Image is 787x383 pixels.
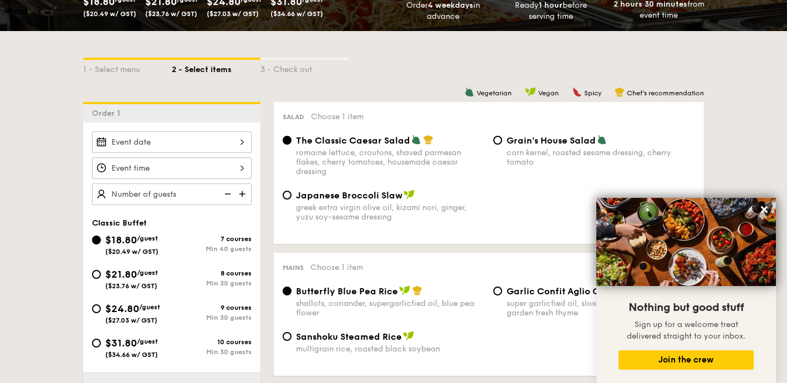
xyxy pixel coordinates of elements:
input: $21.80/guest($23.76 w/ GST)8 coursesMin 30 guests [92,270,101,279]
span: Classic Buffet [92,218,147,228]
span: ($23.76 w/ GST) [105,282,157,290]
img: icon-vegan.f8ff3823.svg [403,331,414,341]
img: icon-vegetarian.fe4039eb.svg [597,135,607,145]
span: Mains [283,264,304,272]
span: $18.80 [105,234,137,246]
button: Join the crew [619,350,754,370]
span: Choose 1 item [311,112,364,121]
div: 9 courses [172,304,252,311]
img: icon-vegan.f8ff3823.svg [403,190,415,200]
input: $24.80/guest($27.03 w/ GST)9 coursesMin 30 guests [92,304,101,313]
input: $18.80/guest($20.49 w/ GST)7 coursesMin 40 guests [92,236,101,244]
span: Sign up for a welcome treat delivered straight to your inbox. [627,320,745,341]
div: 7 courses [172,235,252,243]
span: The Classic Caesar Salad [296,135,410,146]
img: DSC07876-Edit02-Large.jpeg [596,198,776,286]
input: Sanshoku Steamed Ricemultigrain rice, roasted black soybean [283,332,292,341]
span: Vegetarian [477,89,512,97]
span: Spicy [584,89,601,97]
div: romaine lettuce, croutons, shaved parmesan flakes, cherry tomatoes, housemade caesar dressing [296,148,484,176]
span: Choose 1 item [310,263,363,272]
img: icon-chef-hat.a58ddaea.svg [423,135,433,145]
span: Vegan [538,89,559,97]
span: Garlic Confit Aglio Olio [507,286,611,297]
img: icon-vegan.f8ff3823.svg [399,285,410,295]
img: icon-vegan.f8ff3823.svg [525,87,536,97]
span: Butterfly Blue Pea Rice [296,286,398,297]
span: ($23.76 w/ GST) [145,10,197,18]
span: Salad [283,113,304,121]
div: 10 courses [172,338,252,346]
span: ($20.49 w/ GST) [83,10,136,18]
span: ($27.03 w/ GST) [207,10,259,18]
div: shallots, coriander, supergarlicfied oil, blue pea flower [296,299,484,318]
span: Grain's House Salad [507,135,596,146]
span: /guest [137,338,158,345]
span: $24.80 [105,303,139,315]
div: corn kernel, roasted sesame dressing, cherry tomato [507,148,695,167]
div: 1 - Select menu [83,60,172,75]
span: $31.80 [105,337,137,349]
span: Chef's recommendation [627,89,704,97]
span: /guest [137,269,158,277]
input: $31.80/guest($34.66 w/ GST)10 coursesMin 30 guests [92,339,101,348]
div: multigrain rice, roasted black soybean [296,344,484,354]
input: Number of guests [92,183,252,205]
input: Grain's House Saladcorn kernel, roasted sesame dressing, cherry tomato [493,136,502,145]
div: greek extra virgin olive oil, kizami nori, ginger, yuzu soy-sesame dressing [296,203,484,222]
span: Sanshoku Steamed Rice [296,331,402,342]
div: Min 30 guests [172,279,252,287]
span: ($27.03 w/ GST) [105,316,157,324]
div: 3 - Check out [260,60,349,75]
span: ($34.66 w/ GST) [270,10,323,18]
img: icon-add.58712e84.svg [235,183,252,205]
img: icon-chef-hat.a58ddaea.svg [412,285,422,295]
img: icon-vegetarian.fe4039eb.svg [464,87,474,97]
span: $21.80 [105,268,137,280]
input: Butterfly Blue Pea Riceshallots, coriander, supergarlicfied oil, blue pea flower [283,287,292,295]
strong: 1 hour [539,1,563,10]
div: super garlicfied oil, slow baked cherry tomatoes, garden fresh thyme [507,299,695,318]
input: Garlic Confit Aglio Oliosuper garlicfied oil, slow baked cherry tomatoes, garden fresh thyme [493,287,502,295]
span: /guest [139,303,160,311]
div: 2 - Select items [172,60,260,75]
button: Close [755,201,773,218]
img: icon-vegetarian.fe4039eb.svg [411,135,421,145]
div: 8 courses [172,269,252,277]
img: icon-spicy.37a8142b.svg [572,87,582,97]
strong: 4 weekdays [428,1,473,10]
input: Event time [92,157,252,179]
img: icon-chef-hat.a58ddaea.svg [615,87,625,97]
span: ($34.66 w/ GST) [105,351,158,359]
div: Min 40 guests [172,245,252,253]
span: ($20.49 w/ GST) [105,248,159,256]
input: Event date [92,131,252,153]
div: Min 30 guests [172,314,252,321]
span: Japanese Broccoli Slaw [296,190,402,201]
input: The Classic Caesar Saladromaine lettuce, croutons, shaved parmesan flakes, cherry tomatoes, house... [283,136,292,145]
span: Order 1 [92,109,125,118]
img: icon-reduce.1d2dbef1.svg [218,183,235,205]
input: Japanese Broccoli Slawgreek extra virgin olive oil, kizami nori, ginger, yuzu soy-sesame dressing [283,191,292,200]
span: /guest [137,234,158,242]
span: Nothing but good stuff [628,301,744,314]
div: Min 30 guests [172,348,252,356]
